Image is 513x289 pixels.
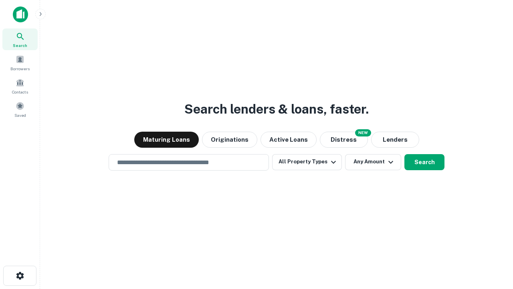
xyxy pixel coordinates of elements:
span: Contacts [12,89,28,95]
button: All Property Types [272,154,342,170]
button: Active Loans [261,132,317,148]
h3: Search lenders & loans, faster. [184,100,369,119]
iframe: Chat Widget [473,225,513,263]
button: Maturing Loans [134,132,199,148]
button: Search [404,154,444,170]
span: Search [13,42,27,49]
a: Borrowers [2,52,38,73]
a: Contacts [2,75,38,97]
button: Lenders [371,132,419,148]
a: Search [2,28,38,50]
span: Saved [14,112,26,118]
div: NEW [355,129,371,136]
span: Borrowers [10,65,30,72]
a: Saved [2,98,38,120]
button: Search distressed loans with lien and other non-mortgage details. [320,132,368,148]
img: capitalize-icon.png [13,6,28,22]
button: Originations [202,132,257,148]
button: Any Amount [345,154,401,170]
